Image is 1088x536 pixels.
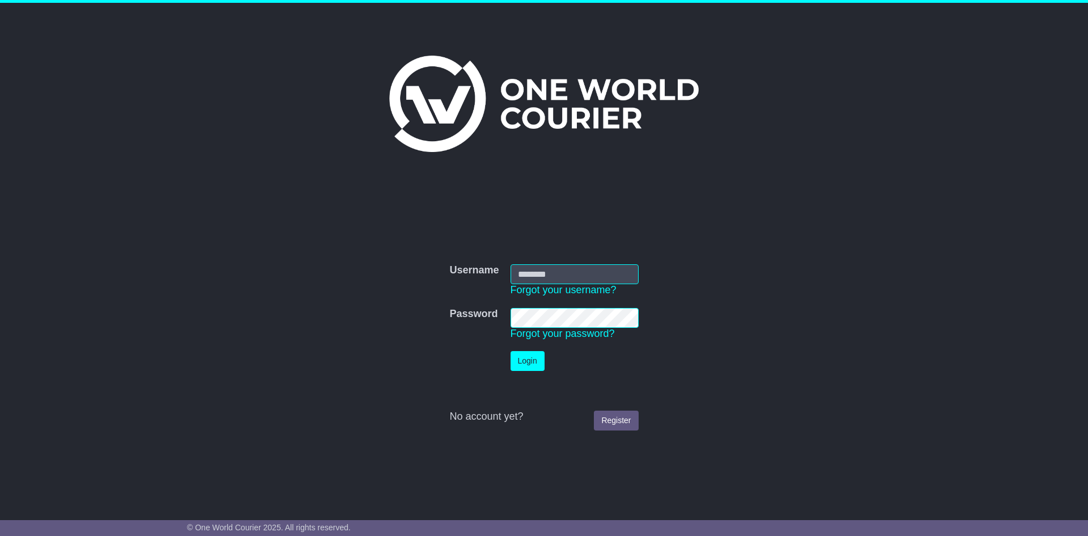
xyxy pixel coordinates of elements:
img: One World [389,56,699,152]
a: Forgot your password? [511,328,615,339]
label: Username [449,264,499,277]
button: Login [511,351,545,371]
a: Forgot your username? [511,284,617,296]
span: © One World Courier 2025. All rights reserved. [187,523,351,532]
label: Password [449,308,498,320]
div: No account yet? [449,411,638,423]
a: Register [594,411,638,431]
